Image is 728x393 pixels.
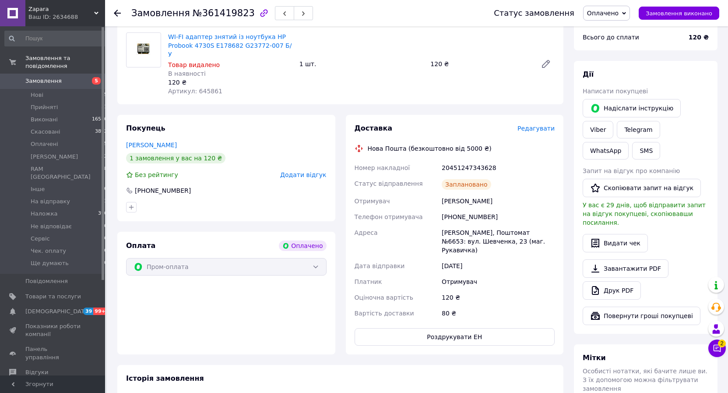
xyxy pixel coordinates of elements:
span: В наявності [168,70,206,77]
span: Замовлення [25,77,62,85]
span: Показники роботи компанії [25,322,81,338]
span: У вас є 29 днів, щоб відправити запит на відгук покупцеві, скопіювавши посилання. [583,202,706,226]
span: Замовлення [131,8,190,18]
span: 0 [104,259,107,267]
div: 20451247343628 [440,160,556,176]
span: Дата відправки [355,262,405,269]
div: Заплановано [442,179,491,190]
input: Пошук [4,31,108,46]
a: Viber [583,121,613,138]
span: 1 [104,198,107,205]
div: Повернутися назад [114,9,121,18]
span: 0 [104,235,107,243]
div: 120 ₴ [427,58,534,70]
span: Додати відгук [280,171,326,178]
span: Статус відправлення [355,180,423,187]
span: Ще думають [31,259,69,267]
span: Дії [583,70,594,78]
a: Друк PDF [583,281,641,300]
span: 0 [104,223,107,230]
button: Роздрукувати ЕН [355,328,555,346]
span: 99+ [93,308,108,315]
span: Не відповідає [31,223,72,230]
span: Сервіс [31,235,50,243]
span: Товар видалено [168,61,220,68]
span: Скасовані [31,128,60,136]
span: Оплачені [31,140,58,148]
span: 39 [83,308,93,315]
span: 0 [104,185,107,193]
span: Мітки [583,354,606,362]
span: [DEMOGRAPHIC_DATA] [25,308,90,315]
button: Замовлення виконано [639,7,719,20]
button: Чат з покупцем2 [708,340,726,357]
div: Нова Пошта (безкоштовно від 5000 ₴) [366,144,494,153]
span: Замовлення виконано [646,10,712,17]
div: 80 ₴ [440,305,556,321]
span: Відгуки [25,368,48,376]
div: [PHONE_NUMBER] [134,186,192,195]
span: Артикул: 645861 [168,88,222,95]
span: Панель управління [25,345,81,361]
span: 3892 [95,128,107,136]
div: Отримувач [440,274,556,290]
span: 8 [104,165,107,181]
span: 16580 [92,116,107,124]
span: Інше [31,185,45,193]
span: Особисті нотатки, які бачите лише ви. З їх допомогою можна фільтрувати замовлення [583,368,707,392]
span: №361419823 [193,8,255,18]
a: Telegram [617,121,660,138]
span: Оплачено [587,10,619,17]
div: 120 ₴ [440,290,556,305]
span: Оплата [126,241,155,250]
span: Адреса [355,229,378,236]
img: WI-FI адаптер знятий із ноутбука HP Probook 4730S E178682 G23772-007 Б/У [130,33,156,67]
div: [PHONE_NUMBER] [440,209,556,225]
span: Замовлення та повідомлення [25,54,105,70]
span: Прийняті [31,103,58,111]
span: [PERSON_NAME] [31,153,78,161]
a: Редагувати [537,55,555,73]
button: Повернути гроші покупцеві [583,307,700,325]
span: Повідомлення [25,277,68,285]
a: [PERSON_NAME] [126,142,177,149]
span: Zapara [28,5,94,13]
div: 1 шт. [296,58,427,70]
span: Нові [31,91,43,99]
span: Історія замовлення [126,374,204,382]
button: SMS [632,142,660,159]
div: Оплачено [279,241,326,251]
span: Доставка [355,124,393,132]
span: Наложка [31,210,58,218]
span: 51 [101,103,107,111]
span: Написати покупцеві [583,88,648,95]
span: Товари та послуги [25,293,81,301]
div: 1 замовлення у вас на 120 ₴ [126,153,225,163]
span: Номер накладної [355,164,410,171]
b: 120 ₴ [689,34,709,41]
span: 0 [104,247,107,255]
span: Вартість доставки [355,310,414,317]
span: Покупець [126,124,165,132]
div: [PERSON_NAME] [440,193,556,209]
span: Отримувач [355,198,390,205]
span: Платник [355,278,382,285]
div: Ваш ID: 2634688 [28,13,105,21]
div: 120 ₴ [168,78,292,87]
span: Телефон отримувача [355,213,423,220]
span: Всього до сплати [583,34,639,41]
span: 2 [718,338,726,346]
span: Чек. оплату [31,247,66,255]
button: Видати чек [583,234,648,252]
a: WhatsApp [583,142,629,159]
span: Оціночна вартість [355,294,413,301]
div: [PERSON_NAME], Поштомат №6653: вул. Шевченка, 23 (маг. Рукавичка) [440,225,556,258]
button: Надіслати інструкцію [583,99,681,117]
span: 390 [98,210,107,218]
a: Завантажити PDF [583,259,668,278]
span: RAM [GEOGRAPHIC_DATA] [31,165,104,181]
span: На відправку [31,198,70,205]
span: Виконані [31,116,58,124]
span: Запит на відгук про компанію [583,167,680,174]
span: 52 [101,153,107,161]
